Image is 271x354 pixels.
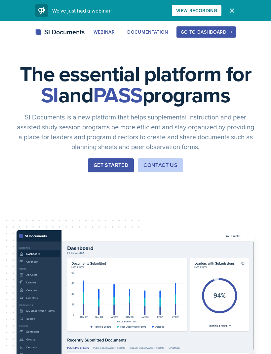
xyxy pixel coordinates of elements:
div: Documentation [127,29,168,35]
div: Go to Dashboard [181,29,232,35]
div: View Recording [176,8,217,13]
button: Contact Us [138,158,183,172]
div: Webinar [94,29,115,35]
button: Documentation [123,26,173,38]
div: Contact Us [143,161,177,169]
button: Webinar [89,26,119,38]
button: Get Started [88,158,134,172]
div: SI Documents [35,27,85,37]
button: View Recording [172,5,221,16]
div: Get Started [94,161,128,169]
span: We've just had a webinar! [52,7,112,14]
button: Go to Dashboard [176,26,236,38]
